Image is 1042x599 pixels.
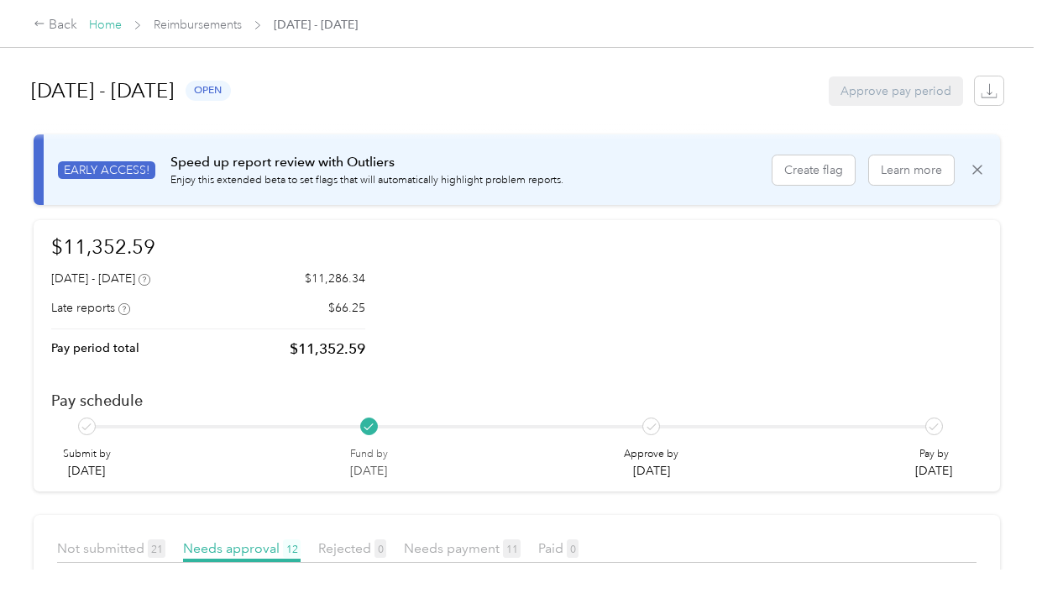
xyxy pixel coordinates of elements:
[772,155,855,185] button: Create flag
[318,540,386,556] span: Rejected
[63,462,111,480] p: [DATE]
[948,505,1042,599] iframe: Everlance-gr Chat Button Frame
[404,540,521,556] span: Needs payment
[567,539,579,558] span: 0
[51,232,365,261] h1: $11,352.59
[538,540,579,556] span: Paid
[51,339,139,357] p: Pay period total
[290,339,365,360] p: $11,352.59
[915,462,952,480] p: [DATE]
[170,173,563,188] p: Enjoy this extended beta to set flags that will automatically highlight problem reports.
[51,299,130,317] div: Late reports
[63,447,111,462] p: Submit by
[869,155,954,185] button: Learn more
[350,447,388,462] p: Fund by
[503,539,521,558] span: 11
[89,18,122,32] a: Home
[183,540,301,556] span: Needs approval
[274,16,358,34] span: [DATE] - [DATE]
[51,391,982,409] h2: Pay schedule
[154,18,242,32] a: Reimbursements
[328,299,365,317] p: $66.25
[350,462,388,480] p: [DATE]
[305,270,365,287] p: $11,286.34
[34,15,77,35] div: Back
[624,462,678,480] p: [DATE]
[31,71,174,111] h1: [DATE] - [DATE]
[148,539,165,558] span: 21
[915,447,952,462] p: Pay by
[58,161,155,179] span: EARLY ACCESS!
[624,447,678,462] p: Approve by
[57,540,165,556] span: Not submitted
[374,539,386,558] span: 0
[170,152,563,173] p: Speed up report review with Outliers
[51,270,150,287] div: [DATE] - [DATE]
[186,81,231,100] span: open
[283,539,301,558] span: 12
